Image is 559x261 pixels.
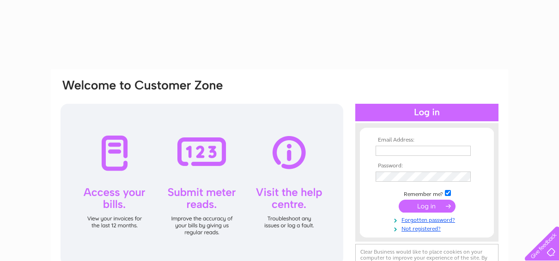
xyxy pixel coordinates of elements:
[373,189,480,198] td: Remember me?
[399,200,456,213] input: Submit
[373,163,480,169] th: Password:
[373,137,480,143] th: Email Address:
[376,224,480,232] a: Not registered?
[376,215,480,224] a: Forgotten password?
